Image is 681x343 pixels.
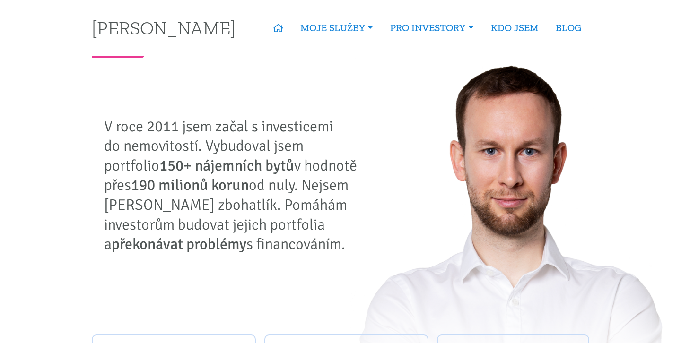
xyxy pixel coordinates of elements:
p: V roce 2011 jsem začal s investicemi do nemovitostí. Vybudoval jsem portfolio v hodnotě přes od n... [104,117,364,254]
strong: překonávat problémy [112,235,246,253]
a: KDO JSEM [482,17,547,39]
a: BLOG [547,17,590,39]
strong: 190 milionů korun [131,176,249,194]
strong: 150+ nájemních bytů [159,156,294,175]
a: [PERSON_NAME] [92,18,236,37]
a: MOJE SLUŽBY [292,17,382,39]
a: PRO INVESTORY [382,17,482,39]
